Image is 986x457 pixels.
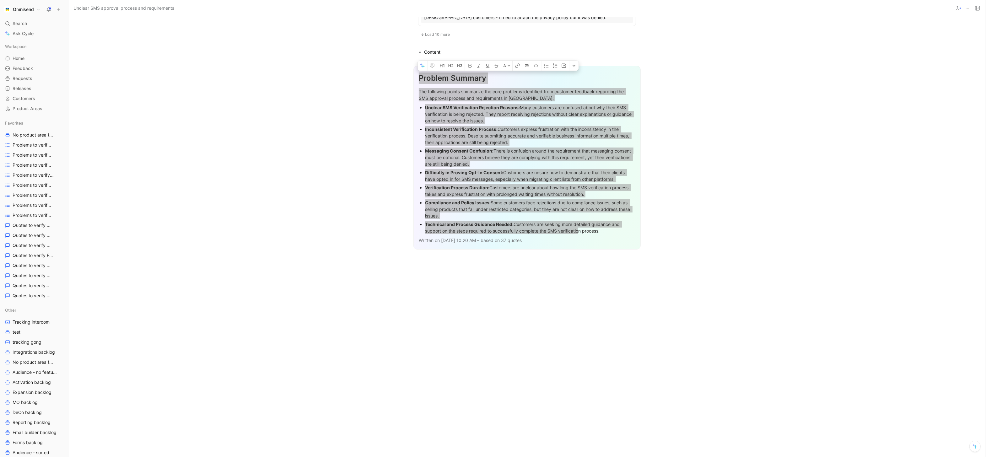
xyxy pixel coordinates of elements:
[13,7,34,12] h1: Omnisend
[3,180,66,190] a: Problems to verify Expansion
[13,349,55,355] span: Integrations backlog
[13,359,54,365] span: No product area (Unknowns)
[3,305,66,315] div: Other
[13,222,53,228] span: Quotes to verify Activation
[3,94,66,103] a: Customers
[419,88,635,101] div: The following points summarize the core problems identified from customer feedback regarding the ...
[5,43,27,50] span: Workspace
[416,48,443,56] div: Content
[3,388,66,397] a: Expansion backlog
[3,150,66,160] a: Problems to verify Audience
[418,31,452,38] button: Load 10 more
[5,120,23,126] span: Favorites
[13,339,41,345] span: tracking gong
[3,408,66,417] a: DeCo backlog
[13,369,58,375] span: Audience - no feature tag
[3,251,66,260] a: Quotes to verify Email builder
[425,222,514,227] strong: Technical and Process Guidance Needed:
[3,418,66,427] a: Reporting backlog
[3,438,66,447] a: Forms backlog
[13,202,51,208] span: Problems to verify MO
[3,211,66,220] a: Problems to verify Reporting
[13,75,32,82] span: Requests
[3,130,66,140] a: No product area (Unknowns)
[13,132,55,138] span: No product area (Unknowns)
[3,317,66,327] a: Tracking intercom
[3,337,66,347] a: tracking gong
[425,32,450,37] span: Load 10 more
[3,281,66,290] a: Quotes to verify MO
[425,126,635,146] div: Customers express frustration with the inconsistency in the verification process. Despite submitt...
[13,20,27,27] span: Search
[3,261,66,270] a: Quotes to verify Expansion
[3,347,66,357] a: Integrations backlog
[13,399,38,406] span: MO backlog
[13,252,54,259] span: Quotes to verify Email builder
[425,148,635,167] div: There is confusion around the requirement that messaging consent must be optional. Customers beli...
[3,291,66,300] a: Quotes to verify Reporting
[3,271,66,280] a: Quotes to verify Forms
[425,184,635,197] div: Customers are unclear about how long the SMS verification process takes and express frustration w...
[13,105,42,112] span: Product Areas
[3,398,66,407] a: MO backlog
[13,55,24,62] span: Home
[425,104,635,124] div: Many customers are confused about why their SMS verification is being rejected. They report recei...
[13,182,54,188] span: Problems to verify Expansion
[13,409,42,416] span: DeCo backlog
[425,200,491,205] strong: Compliance and Policy Issues:
[13,429,57,436] span: Email builder backlog
[13,242,51,249] span: Quotes to verify DeCo
[3,358,66,367] a: No product area (Unknowns)
[13,212,53,218] span: Problems to verify Reporting
[13,319,50,325] span: Tracking intercom
[5,307,16,313] span: Other
[13,142,53,148] span: Problems to verify Activation
[3,74,66,83] a: Requests
[3,104,66,113] a: Product Areas
[3,19,66,28] div: Search
[3,118,66,128] div: Favorites
[425,170,503,175] strong: Difficulty in Proving Opt-In Consent:
[3,54,66,63] a: Home
[3,368,66,377] a: Audience - no feature tag
[502,61,513,71] button: A
[13,272,51,279] span: Quotes to verify Forms
[425,199,635,219] div: Some customers face rejections due to compliance issues, such as selling products that fall under...
[13,282,51,289] span: Quotes to verify MO
[3,140,66,150] a: Problems to verify Activation
[3,327,66,337] a: test
[419,73,635,84] div: Problem Summary
[3,160,66,170] a: Problems to verify DeCo
[425,185,489,190] strong: Verification Process Duration:
[13,95,35,102] span: Customers
[13,449,49,456] span: Audience - sorted
[3,378,66,387] a: Activation backlog
[3,29,66,38] a: Ask Cycle
[3,5,42,14] button: OmnisendOmnisend
[424,48,440,56] div: Content
[3,42,66,51] div: Workspace
[3,191,66,200] a: Problems to verify Forms
[13,65,33,72] span: Feedback
[4,6,10,13] img: Omnisend
[13,379,51,385] span: Activation backlog
[3,201,66,210] a: Problems to verify MO
[425,126,498,132] strong: Inconsistent Verification Process:
[425,105,520,110] strong: Unclear SMS Verification Rejection Reasons:
[13,329,20,335] span: test
[3,231,66,240] a: Quotes to verify Audience
[3,241,66,250] a: Quotes to verify DeCo
[13,85,31,92] span: Releases
[73,4,174,12] span: Unclear SMS approval process and requirements
[13,419,51,426] span: Reporting backlog
[13,152,53,158] span: Problems to verify Audience
[13,389,51,395] span: Expansion backlog
[13,293,53,299] span: Quotes to verify Reporting
[13,192,52,198] span: Problems to verify Forms
[13,172,54,178] span: Problems to verify Email Builder
[425,169,635,182] div: Customers are unsure how to demonstrate that their clients have opted in for SMS messages, especi...
[13,439,43,446] span: Forms backlog
[3,64,66,73] a: Feedback
[419,238,522,243] span: Written on [DATE] 10:20 AM – based on 37 quotes
[13,30,34,37] span: Ask Cycle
